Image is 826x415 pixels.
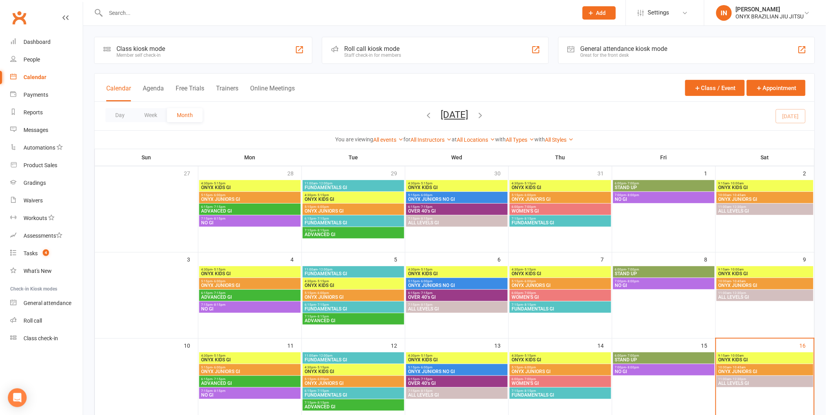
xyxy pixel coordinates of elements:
[103,7,572,18] input: Search...
[511,366,610,369] span: 5:15pm
[201,182,299,185] span: 4:30pm
[10,139,83,157] a: Automations
[704,253,715,265] div: 8
[511,209,610,213] span: WOMEN'S GI
[304,280,403,283] span: 4:30pm
[718,185,812,190] span: ONYX KIDS GI
[316,291,329,295] span: - 6:00pm
[718,381,812,386] span: ALL LEVELS GI
[10,330,83,347] a: Class kiosk mode
[535,136,545,143] strong: with
[718,271,812,276] span: ONYX KIDS GI
[685,80,745,96] button: Class / Event
[212,193,225,197] span: - 6:00pm
[419,280,432,283] span: - 6:00pm
[511,393,610,397] span: FUNDAMENTALS GI
[10,104,83,121] a: Reports
[134,108,167,122] button: Week
[105,108,134,122] button: Day
[290,253,301,265] div: 4
[511,193,610,197] span: 5:15pm
[494,166,508,179] div: 30
[318,268,332,271] span: - 12:00pm
[615,354,713,357] span: 6:00pm
[24,300,71,306] div: General attendance
[408,381,506,386] span: OVER 40's GI
[10,174,83,192] a: Gradings
[304,381,403,386] span: ONYX JUNIORS GI
[304,217,403,220] span: 6:15pm
[736,13,804,20] div: ONYX BRAZILIAN JIU JITSU
[10,51,83,69] a: People
[511,220,610,225] span: FUNDAMENTALS GI
[506,137,535,143] a: All Types
[201,393,299,397] span: NO GI
[497,253,508,265] div: 6
[24,268,52,274] div: What's New
[408,291,506,295] span: 6:15pm
[10,157,83,174] a: Product Sales
[408,220,506,225] span: ALL LEVELS GI
[747,80,806,96] button: Appointment
[803,253,814,265] div: 9
[344,45,401,52] div: Roll call kiosk mode
[598,339,612,352] div: 14
[408,185,506,190] span: ONYX KIDS GI
[116,52,165,58] div: Member self check-in
[408,280,506,283] span: 5:15pm
[408,283,506,288] span: ONYX JUNIORS NO GI
[344,52,401,58] div: Staff check-in for members
[10,209,83,227] a: Workouts
[304,283,403,288] span: ONYX KIDS GI
[511,205,610,209] span: 6:00pm
[718,205,812,209] span: 11:00am
[9,8,29,27] a: Clubworx
[187,253,198,265] div: 3
[316,193,329,197] span: - 5:15pm
[24,197,43,204] div: Waivers
[523,389,536,393] span: - 8:15pm
[736,6,804,13] div: [PERSON_NAME]
[511,283,610,288] span: ONYX JUNIORS GI
[201,366,299,369] span: 5:15pm
[304,193,403,197] span: 4:30pm
[615,182,713,185] span: 6:00pm
[302,149,405,166] th: Tue
[452,136,457,143] strong: at
[143,85,164,101] button: Agenda
[304,393,403,397] span: FUNDAMENTALS GI
[523,217,536,220] span: - 8:15pm
[304,197,403,202] span: ONYX KIDS GI
[201,185,299,190] span: ONYX KIDS GI
[201,389,299,393] span: 7:15pm
[583,6,616,20] button: Add
[304,209,403,213] span: ONYX JUNIORS GI
[730,354,744,357] span: - 10:00am
[581,52,668,58] div: Great for the front desk
[509,149,612,166] th: Thu
[10,227,83,245] a: Assessments
[718,354,812,357] span: 9:15am
[511,369,610,374] span: ONYX JUNIORS GI
[511,377,610,381] span: 6:00pm
[408,389,506,393] span: 7:15pm
[615,185,713,190] span: STAND UP
[184,339,198,352] div: 10
[212,377,225,381] span: - 7:15pm
[626,268,639,271] span: - 7:00pm
[316,229,329,232] span: - 8:15pm
[316,366,329,369] span: - 5:15pm
[201,369,299,374] span: ONYX JUNIORS GI
[201,381,299,386] span: ADVANCED GI
[316,389,329,393] span: - 7:15pm
[511,268,610,271] span: 4:30pm
[523,268,536,271] span: - 5:15pm
[212,182,225,185] span: - 5:15pm
[408,271,506,276] span: ONYX KIDS GI
[523,366,536,369] span: - 6:00pm
[718,209,812,213] span: ALL LEVELS GI
[716,149,815,166] th: Sat
[523,354,536,357] span: - 5:15pm
[24,39,51,45] div: Dashboard
[408,307,506,311] span: ALL LEVELS GI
